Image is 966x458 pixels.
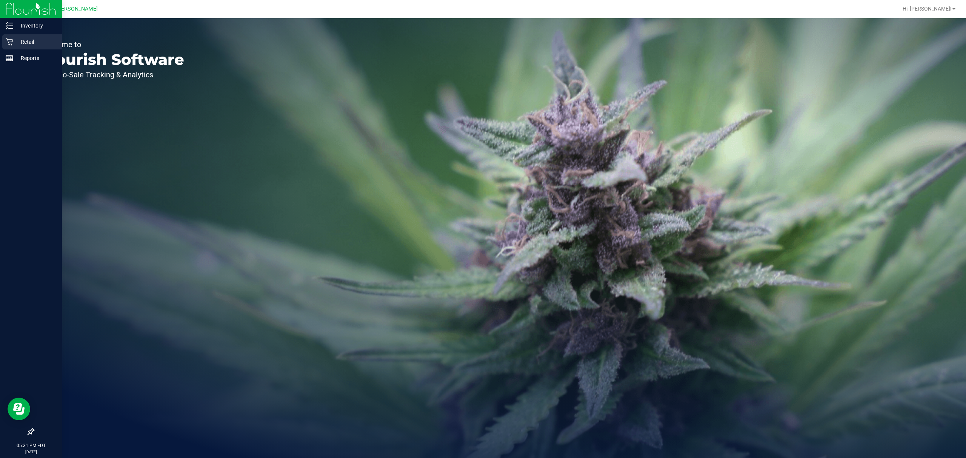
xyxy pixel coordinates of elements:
[41,41,184,48] p: Welcome to
[6,38,13,46] inline-svg: Retail
[6,22,13,29] inline-svg: Inventory
[41,71,184,78] p: Seed-to-Sale Tracking & Analytics
[13,54,58,63] p: Reports
[3,449,58,455] p: [DATE]
[8,398,30,420] iframe: Resource center
[56,6,98,12] span: [PERSON_NAME]
[13,21,58,30] p: Inventory
[13,37,58,46] p: Retail
[41,52,184,67] p: Flourish Software
[6,54,13,62] inline-svg: Reports
[903,6,952,12] span: Hi, [PERSON_NAME]!
[3,442,58,449] p: 05:31 PM EDT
